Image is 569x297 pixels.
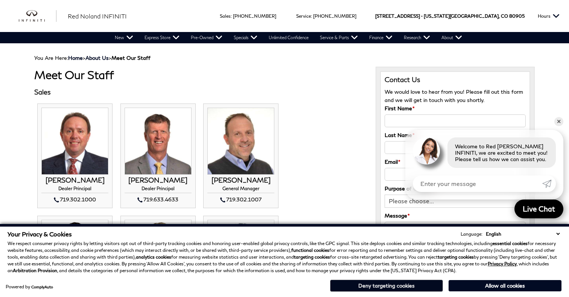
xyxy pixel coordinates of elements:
[398,32,436,43] a: Research
[13,268,57,273] strong: Arbitration Provision
[488,261,517,267] a: Privacy Policy
[19,10,56,22] a: infiniti
[493,241,528,246] strong: essential cookies
[34,88,364,96] h3: Sales
[125,186,192,193] h4: Dealer Principal
[231,13,232,19] span: :
[34,55,151,61] span: You Are Here:
[41,108,108,175] img: THOM BUCKLEY
[125,108,192,175] img: MIKE JORGENSEN
[125,195,192,204] div: 719.633.4633
[263,32,314,43] a: Unlimited Confidence
[484,230,561,238] select: Language Select
[385,104,415,113] label: First Name
[438,254,474,260] strong: targeting cookies
[31,285,53,289] a: ComplyAuto
[207,108,274,175] img: JOHN ZUMBO
[313,13,356,19] a: [PHONE_NUMBER]
[294,254,330,260] strong: targeting cookies
[6,285,53,289] div: Powered by
[207,186,274,193] h4: General Manager
[461,232,482,236] div: Language:
[375,13,525,19] a: [STREET_ADDRESS] • [US_STATE][GEOGRAPHIC_DATA], CO 80905
[68,12,127,21] a: Red Noland INFINITI
[139,32,185,43] a: Express Store
[41,177,108,184] h3: [PERSON_NAME]
[125,177,192,184] h3: [PERSON_NAME]
[330,280,443,292] button: Deny targeting cookies
[385,158,400,166] label: Email
[314,32,364,43] a: Service & Parts
[8,240,561,274] p: We respect consumer privacy rights by letting visitors opt out of third-party tracking cookies an...
[125,220,192,287] img: STEPHANIE DAVISON
[449,280,561,291] button: Allow all cookies
[8,230,72,238] span: Your Privacy & Cookies
[68,55,83,61] a: Home
[542,175,556,192] a: Submit
[385,131,415,139] label: Last Name
[413,175,542,192] input: Enter your message
[364,32,398,43] a: Finance
[207,177,274,184] h3: [PERSON_NAME]
[136,254,171,260] strong: analytics cookies
[207,220,274,287] img: JIMMIE ABEYTA
[185,32,228,43] a: Pre-Owned
[109,32,139,43] a: New
[41,220,108,287] img: ROBERT WARNER
[109,32,468,43] nav: Main Navigation
[385,76,526,84] h3: Contact Us
[296,13,311,19] span: Service
[68,55,151,61] span: >
[34,69,364,81] h1: Meet Our Staff
[385,184,436,193] label: Purpose of Contact
[385,212,410,220] label: Message
[85,55,151,61] span: >
[519,204,559,213] span: Live Chat
[41,195,108,204] div: 719.302.1000
[34,55,535,61] div: Breadcrumbs
[85,55,109,61] a: About Us
[111,55,151,61] strong: Meet Our Staff
[385,88,523,103] span: We would love to hear from you! Please fill out this form and we will get in touch with you shortly.
[233,13,276,19] a: [PHONE_NUMBER]
[447,137,556,168] div: Welcome to Red [PERSON_NAME] INFINITI, we are excited to meet you! Please tell us how we can assi...
[220,13,231,19] span: Sales
[207,195,274,204] div: 719.302.1007
[228,32,263,43] a: Specials
[41,186,108,193] h4: Dealer Principal
[68,12,127,20] span: Red Noland INFINITI
[514,200,563,218] a: Live Chat
[19,10,56,22] img: INFINITI
[436,32,468,43] a: About
[291,247,329,253] strong: functional cookies
[413,137,440,164] img: Agent profile photo
[311,13,312,19] span: :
